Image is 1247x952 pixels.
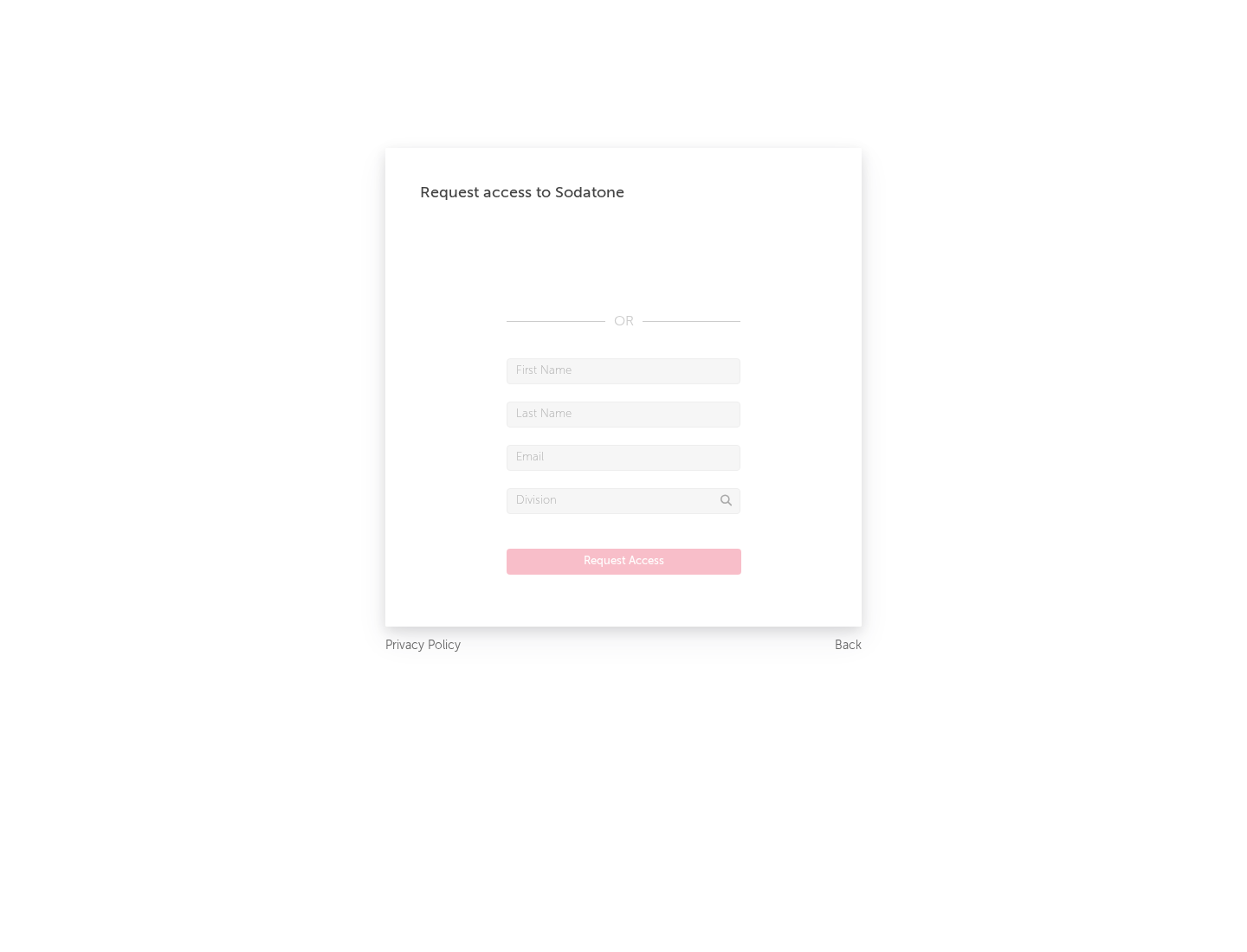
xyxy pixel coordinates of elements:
a: Privacy Policy [385,635,461,657]
button: Request Access [507,549,741,575]
input: Last Name [507,402,740,428]
input: Email [507,445,740,471]
input: Division [507,488,740,514]
div: OR [507,312,740,332]
a: Back [835,635,862,657]
input: First Name [507,358,740,384]
div: Request access to Sodatone [420,183,827,203]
